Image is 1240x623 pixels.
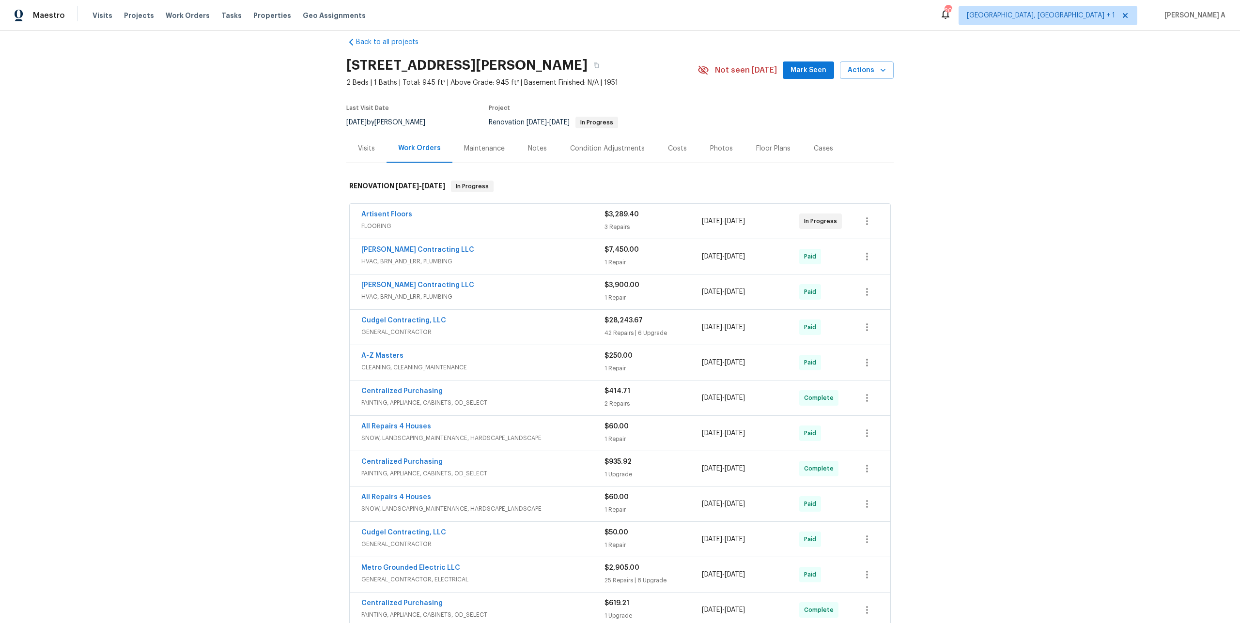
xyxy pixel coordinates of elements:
div: RENOVATION [DATE]-[DATE]In Progress [346,171,894,202]
span: $7,450.00 [604,246,639,253]
a: Centralized Purchasing [361,600,443,607]
span: Paid [804,570,820,579]
span: 2 Beds | 1 Baths | Total: 945 ft² | Above Grade: 945 ft² | Basement Finished: N/A | 1951 [346,78,697,88]
div: 20 [945,6,951,15]
span: GENERAL_CONTRACTOR [361,327,604,337]
span: In Progress [576,120,617,125]
span: $2,905.00 [604,564,639,571]
span: - [702,393,745,403]
span: [DATE] [725,430,745,437]
span: Paid [804,428,820,438]
span: [DATE] [725,395,745,401]
div: Condition Adjustments [570,144,645,153]
span: [DATE] [725,289,745,295]
span: [DATE] [725,501,745,507]
a: Centralized Purchasing [361,458,443,465]
span: Mark Seen [790,64,826,76]
span: $250.00 [604,352,633,359]
div: Work Orders [398,143,441,153]
span: [DATE] [725,571,745,578]
span: PAINTING, APPLIANCE, CABINETS, OD_SELECT [361,469,604,478]
a: [PERSON_NAME] Contracting LLC [361,282,474,289]
span: - [702,570,745,579]
span: [DATE] [702,253,722,260]
span: Tasks [221,12,242,19]
span: - [702,464,745,473]
span: Complete [804,605,837,615]
span: Complete [804,393,837,403]
span: [DATE] [396,182,419,189]
span: $414.71 [604,388,630,395]
span: [DATE] [549,119,570,126]
span: [DATE] [527,119,547,126]
div: 1 Repair [604,258,702,267]
span: In Progress [452,182,493,191]
button: Mark Seen [783,61,834,79]
span: - [527,119,570,126]
span: [DATE] [725,359,745,366]
span: GENERAL_CONTRACTOR [361,539,604,549]
span: HVAC, BRN_AND_LRR, PLUMBING [361,257,604,266]
span: Paid [804,322,820,332]
div: by [PERSON_NAME] [346,117,437,128]
span: [DATE] [725,324,745,331]
span: [DATE] [725,536,745,543]
span: FLOORING [361,221,604,231]
span: $28,243.67 [604,317,643,324]
span: Actions [848,64,886,76]
span: Paid [804,499,820,509]
span: [DATE] [346,119,367,126]
span: [DATE] [702,465,722,472]
span: - [702,428,745,438]
span: Project [489,105,510,111]
div: Maintenance [464,144,505,153]
h2: [STREET_ADDRESS][PERSON_NAME] [346,61,588,70]
div: 1 Upgrade [604,470,702,479]
div: 1 Repair [604,540,702,550]
div: Costs [668,144,687,153]
span: [DATE] [702,536,722,543]
span: $3,900.00 [604,282,639,289]
span: - [702,287,745,297]
div: Visits [358,144,375,153]
a: All Repairs 4 Houses [361,494,431,501]
span: $619.21 [604,600,629,607]
span: Visits [93,11,112,20]
span: [GEOGRAPHIC_DATA], [GEOGRAPHIC_DATA] + 1 [967,11,1115,20]
span: Projects [124,11,154,20]
span: CLEANING, CLEANING_MAINTENANCE [361,363,604,372]
a: Back to all projects [346,37,439,47]
span: SNOW, LANDSCAPING_MAINTENANCE, HARDSCAPE_LANDSCAPE [361,504,604,514]
span: [DATE] [725,218,745,225]
div: Notes [528,144,547,153]
span: [DATE] [702,607,722,613]
span: Paid [804,358,820,367]
span: - [396,182,445,189]
div: 1 Repair [604,434,702,444]
a: Centralized Purchasing [361,388,443,395]
a: Artisent Floors [361,211,412,218]
div: 1 Upgrade [604,611,702,621]
span: PAINTING, APPLIANCE, CABINETS, OD_SELECT [361,610,604,620]
span: GENERAL_CONTRACTOR, ELECTRICAL [361,575,604,584]
span: [DATE] [702,430,722,437]
span: Geo Assignments [303,11,366,20]
span: [DATE] [702,395,722,401]
span: [DATE] [725,607,745,613]
div: Cases [814,144,833,153]
span: Complete [804,464,837,473]
span: - [702,534,745,544]
span: Maestro [33,11,65,20]
a: A-Z Masters [361,352,403,359]
span: - [702,216,745,226]
span: $60.00 [604,423,629,430]
a: [PERSON_NAME] Contracting LLC [361,246,474,253]
span: Work Orders [166,11,210,20]
span: Paid [804,534,820,544]
a: Cudgel Contracting, LLC [361,317,446,324]
span: - [702,605,745,615]
div: 3 Repairs [604,222,702,232]
span: $60.00 [604,494,629,501]
div: 25 Repairs | 8 Upgrade [604,576,702,585]
span: Properties [253,11,291,20]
